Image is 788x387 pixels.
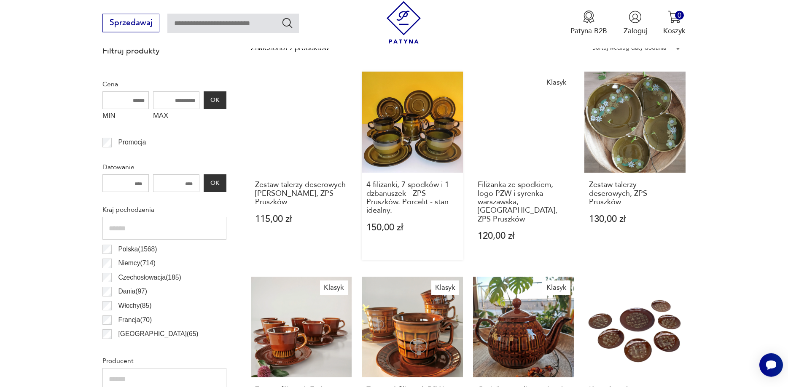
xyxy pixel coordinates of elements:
p: Datowanie [102,162,226,173]
p: Producent [102,355,226,366]
label: MIN [102,109,149,125]
p: 150,00 zł [366,223,458,232]
p: Kraj pochodzenia [102,204,226,215]
p: Francja ( 70 ) [118,315,152,326]
p: Promocja [118,137,146,148]
button: Szukaj [281,17,293,29]
button: OK [204,91,226,109]
button: OK [204,174,226,192]
div: 0 [675,11,684,20]
a: Ikona medaluPatyna B2B [570,11,607,36]
p: Dania ( 97 ) [118,286,147,297]
a: KlasykFiliżanka ze spodkiem, logo PZW i syrenka warszawska, Nostalgia, ZPS PruszkówFiliżanka ze s... [473,72,574,260]
p: [GEOGRAPHIC_DATA] ( 65 ) [118,328,198,339]
p: 130,00 zł [589,215,681,224]
img: Ikonka użytkownika [629,11,642,24]
label: MAX [153,109,199,125]
a: 4 filiżanki, 7 spodków i 1 dzbanuszek - ZPS Pruszków. Porcelit - stan idealny.4 filiżanki, 7 spod... [362,72,463,260]
img: Ikona koszyka [668,11,681,24]
a: Sprzedawaj [102,20,159,27]
p: 120,00 zł [478,232,570,240]
p: Szwecja ( 47 ) [118,343,154,354]
p: Włochy ( 85 ) [118,300,151,311]
p: Koszyk [663,26,686,36]
a: Zestaw talerzy deserowych, ZPS PruszkówZestaw talerzy deserowych, ZPS Pruszków130,00 zł [584,72,686,260]
h3: Zestaw talerzy deserowych [PERSON_NAME], ZPS Pruszków [255,181,347,206]
h3: 4 filiżanki, 7 spodków i 1 dzbanuszek - ZPS Pruszków. Porcelit - stan idealny. [366,181,458,215]
p: 115,00 zł [255,215,347,224]
h3: Zestaw talerzy deserowych, ZPS Pruszków [589,181,681,206]
button: Zaloguj [624,11,647,36]
p: Patyna B2B [570,26,607,36]
img: Ikona medalu [582,11,595,24]
button: 0Koszyk [663,11,686,36]
p: Czechosłowacja ( 185 ) [118,272,181,283]
p: Niemcy ( 714 ) [118,258,155,269]
button: Patyna B2B [570,11,607,36]
iframe: Smartsupp widget button [759,353,783,377]
p: Cena [102,79,226,90]
p: Polska ( 1568 ) [118,244,157,255]
button: Sprzedawaj [102,14,159,32]
h3: Filiżanka ze spodkiem, logo PZW i syrenka warszawska, [GEOGRAPHIC_DATA], ZPS Pruszków [478,181,570,224]
a: Zestaw talerzy deserowych Ryszard, ZPS PruszkówZestaw talerzy deserowych [PERSON_NAME], ZPS Prusz... [251,72,352,260]
p: Zaloguj [624,26,647,36]
p: Filtruj produkty [102,45,226,56]
img: Patyna - sklep z meblami i dekoracjami vintage [382,1,425,44]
